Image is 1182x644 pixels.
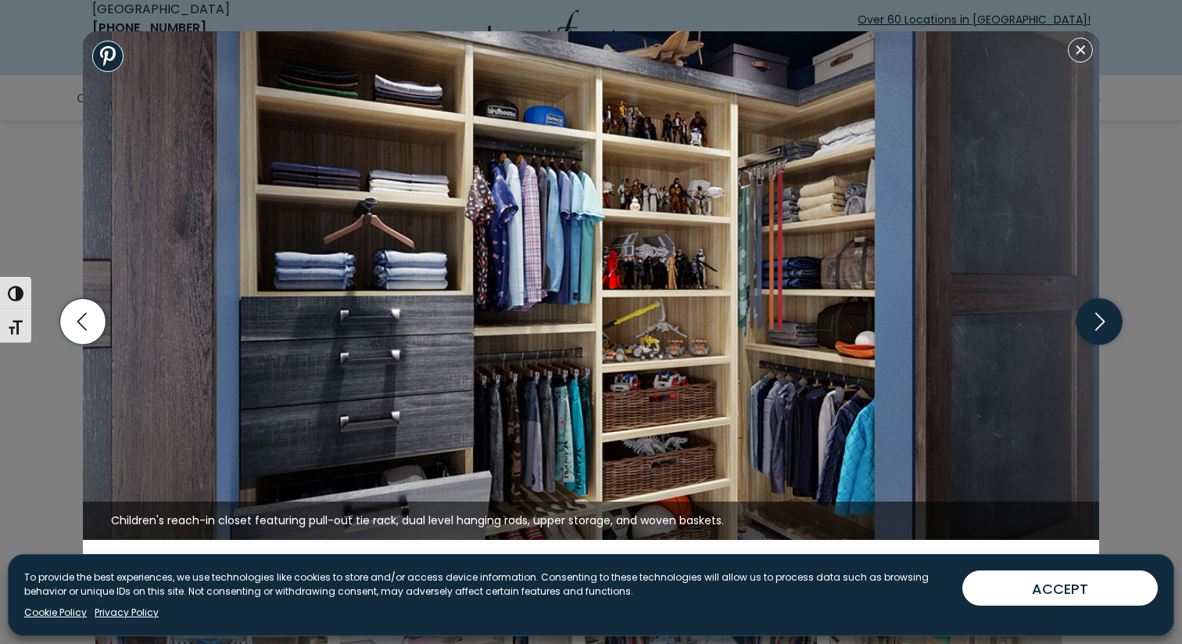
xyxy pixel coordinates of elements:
a: Privacy Policy [95,606,159,620]
a: Cookie Policy [24,606,87,620]
figcaption: Children's reach-in closet featuring pull-out tie rack, dual level hanging rods, upper storage, a... [83,502,1099,541]
img: Children's clothing in reach-in closet featuring pull-out tie rack, dual level hanging rods, uppe... [83,31,1099,540]
button: ACCEPT [962,570,1158,606]
a: Share to Pinterest [92,41,124,72]
button: Close modal [1068,38,1093,63]
p: To provide the best experiences, we use technologies like cookies to store and/or access device i... [24,570,950,599]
